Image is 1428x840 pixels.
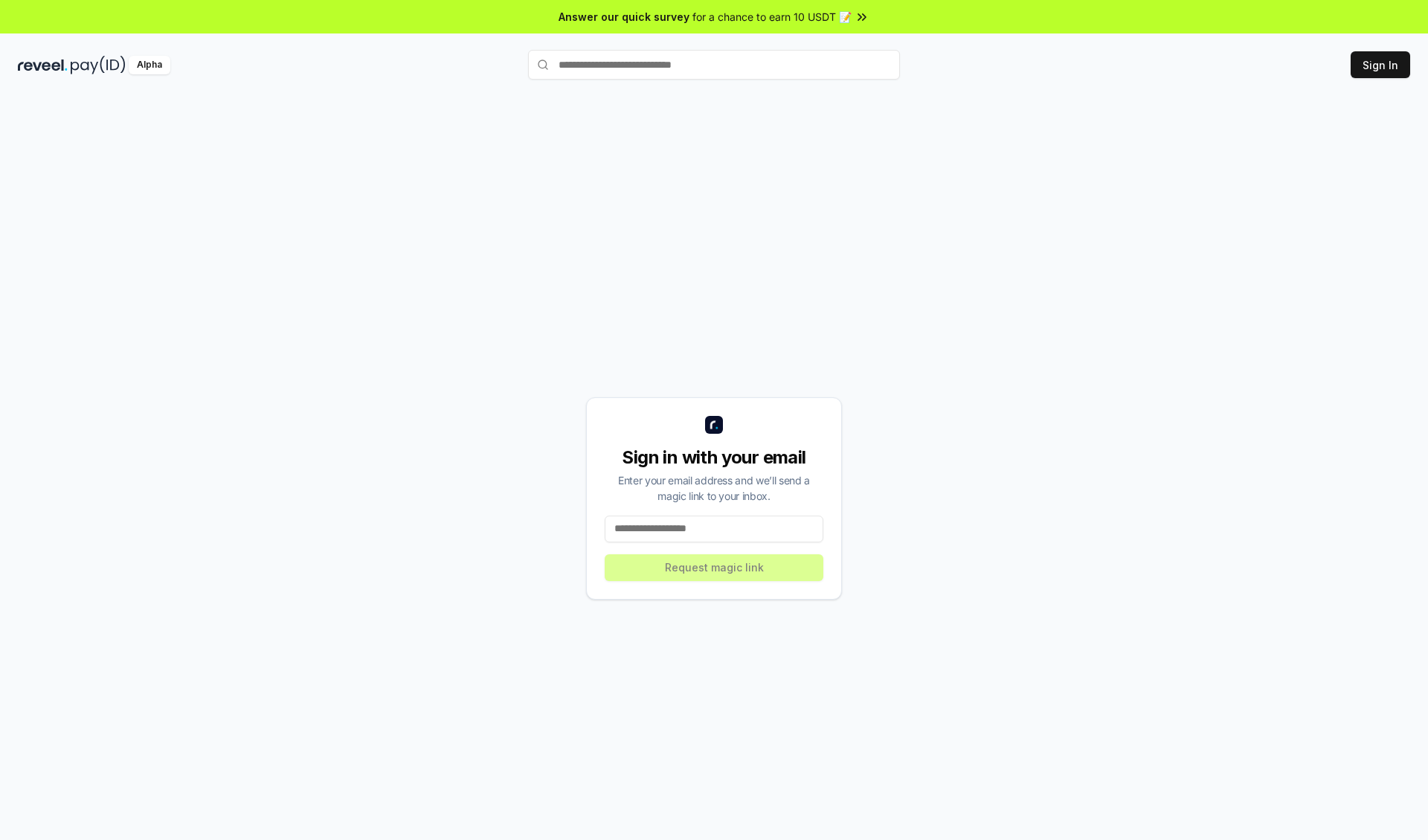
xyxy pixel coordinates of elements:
span: for a chance to earn 10 USDT 📝 [692,9,852,25]
div: Alpha [129,56,170,74]
div: Enter your email address and we’ll send a magic link to your inbox. [605,472,823,504]
img: pay_id [71,56,126,74]
div: Sign in with your email [605,446,823,469]
span: Answer our quick survey [559,9,689,25]
img: logo_small [705,416,723,434]
img: reveel_dark [18,56,68,74]
button: Sign In [1351,51,1410,78]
